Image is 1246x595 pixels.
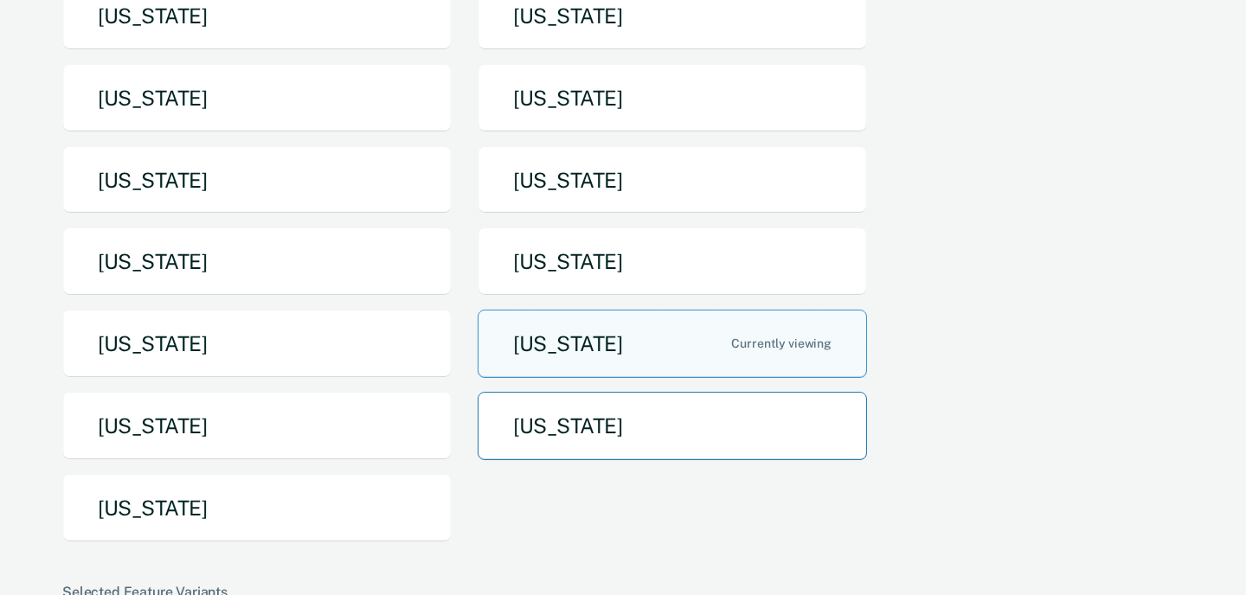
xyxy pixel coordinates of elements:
[478,310,867,378] button: [US_STATE]
[62,227,452,296] button: [US_STATE]
[62,310,452,378] button: [US_STATE]
[478,64,867,132] button: [US_STATE]
[62,474,452,542] button: [US_STATE]
[478,146,867,214] button: [US_STATE]
[62,64,452,132] button: [US_STATE]
[62,392,452,460] button: [US_STATE]
[62,146,452,214] button: [US_STATE]
[478,227,867,296] button: [US_STATE]
[478,392,867,460] button: [US_STATE]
